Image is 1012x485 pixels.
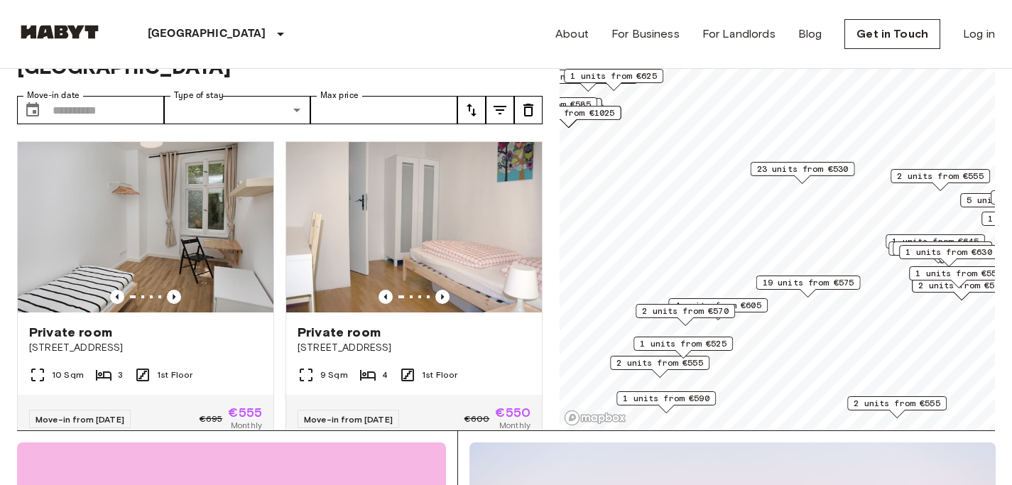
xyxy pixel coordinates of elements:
img: Marketing picture of unit DE-01-093-04M [286,142,542,312]
div: Map marker [912,278,1011,300]
div: Map marker [756,276,861,298]
div: Map marker [616,391,716,413]
button: Previous image [110,290,124,304]
label: Max price [320,89,359,102]
div: Map marker [668,298,768,320]
img: Marketing picture of unit DE-01-233-02M [18,142,273,312]
button: tune [486,96,514,124]
span: 19 units from €575 [763,276,854,289]
div: Map marker [886,234,985,256]
button: Choose date [18,96,47,124]
span: €695 [200,413,223,425]
span: Private room [29,324,112,341]
span: Monthly [499,419,531,432]
a: Mapbox logo [564,410,626,426]
div: Map marker [893,241,992,263]
a: Get in Touch [844,19,940,49]
span: 23 units from €530 [757,163,849,175]
div: Map marker [909,266,1008,288]
div: Map marker [564,69,663,91]
span: 1 units from €525 [640,337,727,350]
div: Map marker [636,304,735,326]
span: [STREET_ADDRESS] [298,341,531,355]
a: Log in [963,26,995,43]
span: 1st Floor [157,369,192,381]
a: About [555,26,589,43]
span: 1 units from €555 [915,267,1002,280]
a: Blog [798,26,822,43]
canvas: Map [560,13,995,430]
button: Previous image [167,290,181,304]
button: tune [514,96,543,124]
label: Move-in date [27,89,80,102]
span: Private room [298,324,381,341]
button: Previous image [435,290,450,304]
span: 2 units from €570 [642,305,729,317]
span: 1 units from €590 [623,392,709,405]
button: tune [457,96,486,124]
span: Move-in from [DATE] [36,414,124,425]
span: Move-in from [DATE] [304,414,393,425]
a: For Landlords [702,26,776,43]
span: 1 units from €1025 [523,107,615,119]
img: Habyt [17,25,102,39]
span: 1 units from €630 [905,246,992,258]
span: 2 units from €555 [854,397,940,410]
button: Previous image [379,290,393,304]
span: 4 [382,369,388,381]
div: Map marker [610,356,709,378]
span: €600 [464,413,490,425]
span: 10 Sqm [52,369,84,381]
div: Map marker [888,241,988,263]
span: 2 units from €555 [616,356,703,369]
a: For Business [611,26,680,43]
label: Type of stay [174,89,224,102]
div: Map marker [891,169,990,191]
span: 1 units from €625 [570,70,657,82]
div: Map marker [899,245,999,267]
div: Map marker [751,162,855,184]
span: 1 units from €645 [892,235,979,248]
div: Map marker [847,396,947,418]
span: Monthly [231,419,262,432]
div: Map marker [517,106,621,128]
span: €550 [495,406,531,419]
span: 9 Sqm [320,369,348,381]
span: 4 units from €605 [675,299,761,312]
a: Marketing picture of unit DE-01-233-02MPrevious imagePrevious imagePrivate room[STREET_ADDRESS]10... [17,141,274,444]
span: 1 units from €640 [899,242,986,255]
div: Map marker [498,98,602,120]
div: Map marker [500,104,604,126]
p: [GEOGRAPHIC_DATA] [148,26,266,43]
span: [STREET_ADDRESS] [29,341,262,355]
span: 2 units from €555 [897,170,984,182]
span: 1st Floor [422,369,457,381]
a: Marketing picture of unit DE-01-093-04MPrevious imagePrevious imagePrivate room[STREET_ADDRESS]9 ... [285,141,543,444]
span: 9 units from €585 [504,98,591,111]
span: 3 [118,369,123,381]
span: €555 [228,406,262,419]
div: Map marker [633,337,733,359]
